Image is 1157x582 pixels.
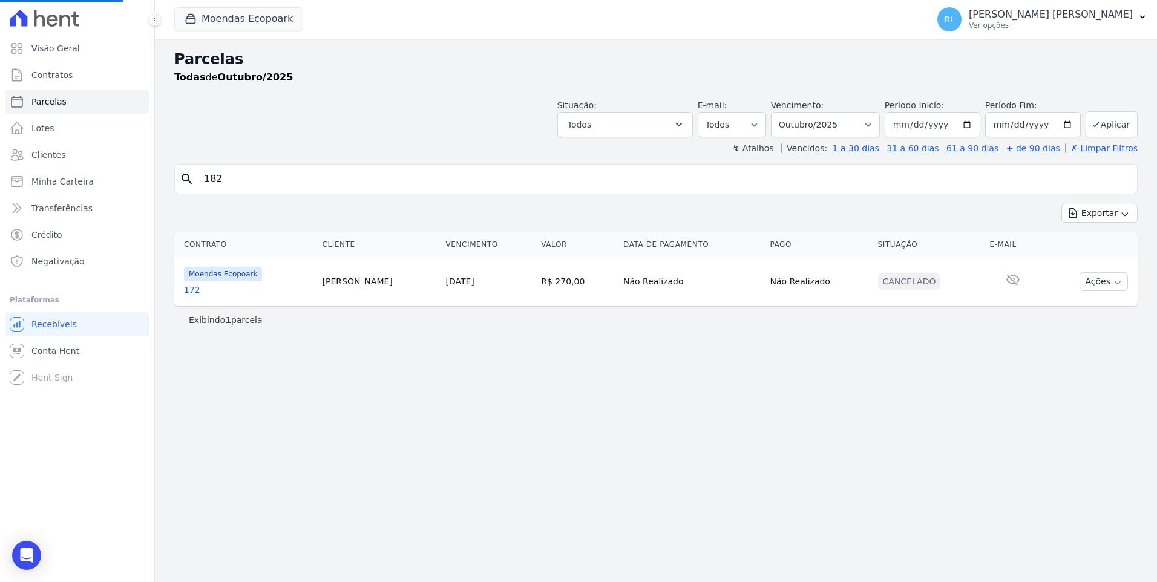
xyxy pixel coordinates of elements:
[441,232,536,257] th: Vencimento
[536,232,618,257] th: Valor
[31,255,85,267] span: Negativação
[225,315,231,325] b: 1
[5,116,149,140] a: Lotes
[944,15,955,24] span: RL
[5,339,149,363] a: Conta Hent
[1061,204,1138,223] button: Exportar
[946,143,998,153] a: 61 a 90 dias
[928,2,1157,36] button: RL [PERSON_NAME] [PERSON_NAME] Ver opções
[197,167,1132,191] input: Buscar por nome do lote ou do cliente
[1006,143,1060,153] a: + de 90 dias
[1086,111,1138,137] button: Aplicar
[5,63,149,87] a: Contratos
[31,175,94,188] span: Minha Carteira
[31,122,54,134] span: Lotes
[174,48,1138,70] h2: Parcelas
[557,100,597,110] label: Situação:
[31,318,77,330] span: Recebíveis
[318,257,441,306] td: [PERSON_NAME]
[10,293,145,307] div: Plataformas
[31,42,80,54] span: Visão Geral
[5,312,149,336] a: Recebíveis
[218,71,293,83] strong: Outubro/2025
[5,36,149,60] a: Visão Geral
[189,314,263,326] p: Exibindo parcela
[969,8,1133,21] p: [PERSON_NAME] [PERSON_NAME]
[878,273,941,290] div: Cancelado
[180,172,194,186] i: search
[969,21,1133,30] p: Ver opções
[5,196,149,220] a: Transferências
[557,112,693,137] button: Todos
[31,69,73,81] span: Contratos
[732,143,773,153] label: ↯ Atalhos
[5,223,149,247] a: Crédito
[833,143,879,153] a: 1 a 30 dias
[12,541,41,570] div: Open Intercom Messenger
[5,143,149,167] a: Clientes
[698,100,727,110] label: E-mail:
[174,71,206,83] strong: Todas
[1065,143,1138,153] a: ✗ Limpar Filtros
[887,143,939,153] a: 31 a 60 dias
[174,70,293,85] p: de
[445,276,474,286] a: [DATE]
[536,257,618,306] td: R$ 270,00
[781,143,827,153] label: Vencidos:
[31,202,93,214] span: Transferências
[985,232,1041,257] th: E-mail
[771,100,824,110] label: Vencimento:
[5,249,149,273] a: Negativação
[31,229,62,241] span: Crédito
[873,232,985,257] th: Situação
[765,232,873,257] th: Pago
[31,345,79,357] span: Conta Hent
[174,232,318,257] th: Contrato
[985,99,1081,112] label: Período Fim:
[5,90,149,114] a: Parcelas
[318,232,441,257] th: Cliente
[1080,272,1128,291] button: Ações
[765,257,873,306] td: Não Realizado
[184,284,313,296] a: 172
[31,149,65,161] span: Clientes
[618,257,765,306] td: Não Realizado
[174,7,303,30] button: Moendas Ecopoark
[31,96,67,108] span: Parcelas
[184,267,262,281] span: Moendas Ecopoark
[885,100,944,110] label: Período Inicío:
[5,169,149,194] a: Minha Carteira
[568,117,591,132] span: Todos
[618,232,765,257] th: Data de Pagamento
